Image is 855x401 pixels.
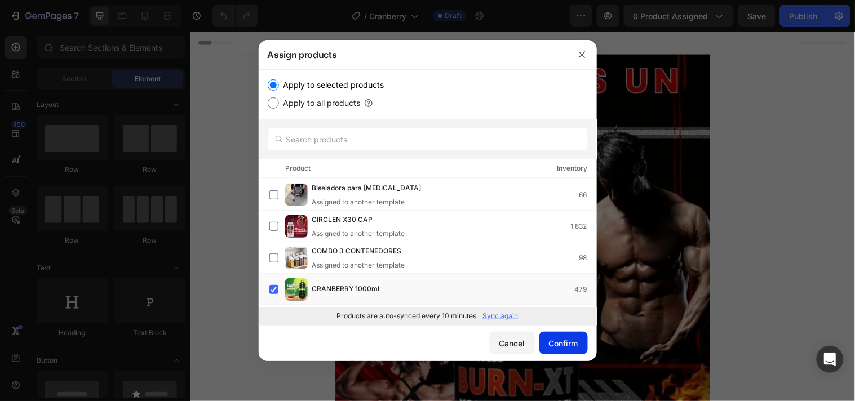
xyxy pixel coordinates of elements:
img: product-img [285,215,308,238]
span: COMBO 3 CONTENEDORES [312,246,402,258]
span: CRANBERRY 1000ml [312,283,380,296]
label: Apply to selected products [279,78,384,92]
img: product-img [285,278,308,301]
div: Open Intercom Messenger [817,346,844,373]
p: Products are auto-synced every 10 minutes. [337,311,479,321]
div: Inventory [557,163,588,174]
div: Assigned to another template [312,260,420,270]
div: 479 [575,284,596,295]
div: /> [259,69,597,325]
img: product-img [285,184,308,206]
button: Cancel [490,332,535,354]
button: Confirm [539,332,588,354]
div: Assigned to another template [312,197,440,207]
label: Apply to all products [279,96,361,110]
img: product-img [285,247,308,269]
div: Assigned to another template [312,229,405,239]
span: Biseladora para [MEDICAL_DATA] [312,182,422,195]
div: Cancel [499,337,525,349]
div: 66 [579,189,596,200]
span: CIRCLEN X30 CAP [312,214,373,226]
div: 1,832 [571,221,596,232]
input: Search products [268,128,588,150]
div: Product [286,163,311,174]
div: Confirm [549,337,578,349]
div: Assign products [259,40,568,69]
div: 98 [579,252,596,264]
p: Sync again [483,311,519,321]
